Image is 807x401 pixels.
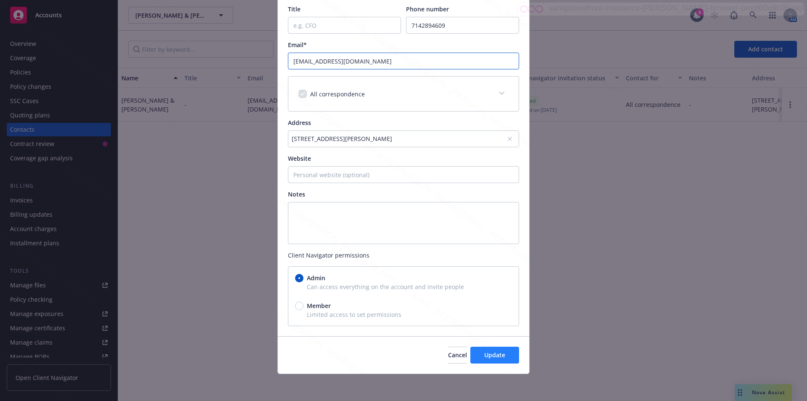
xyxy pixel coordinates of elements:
span: Can access everything on the account and invite people [295,282,512,291]
span: Client Navigator permissions [288,251,519,260]
input: Member [295,302,303,310]
span: Title [288,5,301,13]
button: Update [470,347,519,364]
span: Cancel [448,351,467,359]
div: [STREET_ADDRESS][PERSON_NAME] [292,134,507,143]
input: (xxx) xxx-xxx [406,17,519,34]
span: Limited access to set permissions [295,310,512,319]
input: Personal website (optional) [288,166,519,183]
div: All correspondence [288,77,519,111]
span: All correspondence [310,90,365,98]
span: Website [288,154,311,162]
input: e.g. CFO [288,17,401,34]
span: Phone number [406,5,449,13]
input: example@email.com [288,53,519,69]
span: Admin [307,274,325,282]
span: Email* [288,41,307,49]
button: [STREET_ADDRESS][PERSON_NAME] [288,130,519,147]
span: Update [484,351,505,359]
span: Address [288,119,311,127]
span: Notes [288,190,305,198]
span: Member [307,301,331,310]
button: Cancel [448,347,467,364]
input: Admin [295,274,303,282]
